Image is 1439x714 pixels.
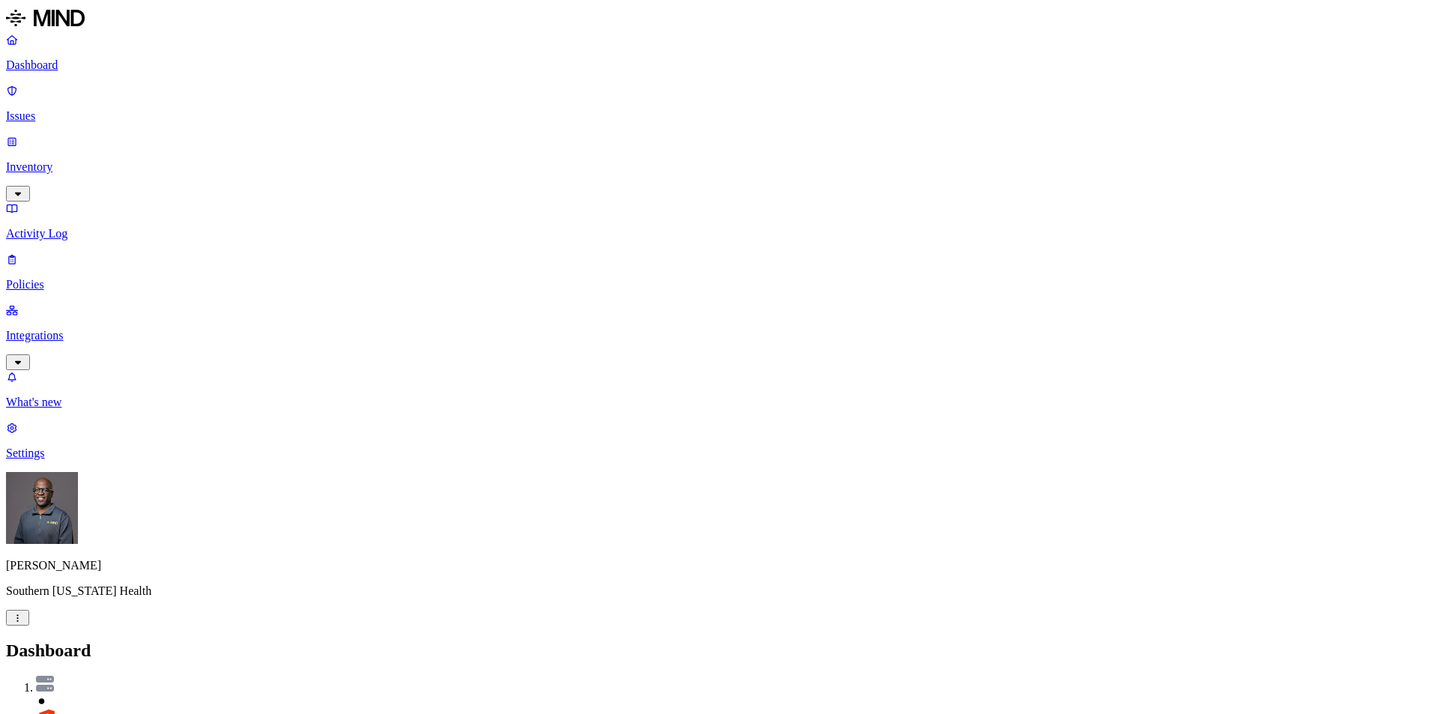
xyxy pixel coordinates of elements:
a: Integrations [6,303,1433,368]
p: Activity Log [6,227,1433,240]
a: What's new [6,370,1433,409]
a: Policies [6,252,1433,291]
img: Gregory Thomas [6,472,78,544]
p: Integrations [6,329,1433,342]
p: Settings [6,447,1433,460]
a: MIND [6,6,1433,33]
p: Dashboard [6,58,1433,72]
p: Policies [6,278,1433,291]
p: Issues [6,109,1433,123]
img: MIND [6,6,85,30]
a: Inventory [6,135,1433,199]
img: azure-files.svg [36,676,54,692]
h2: Dashboard [6,641,1433,661]
p: Inventory [6,160,1433,174]
a: Activity Log [6,202,1433,240]
p: What's new [6,396,1433,409]
p: Southern [US_STATE] Health [6,584,1433,598]
a: Issues [6,84,1433,123]
a: Dashboard [6,33,1433,72]
a: Settings [6,421,1433,460]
